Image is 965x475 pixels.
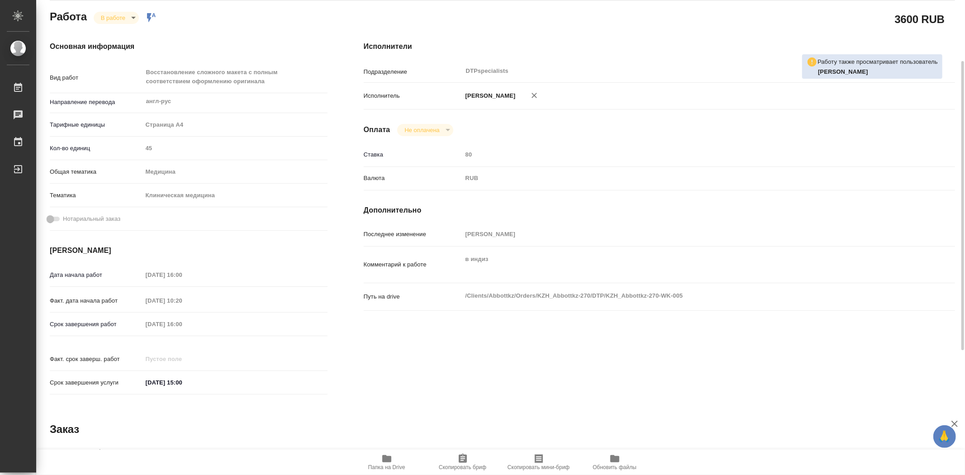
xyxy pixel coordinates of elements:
[524,85,544,105] button: Удалить исполнителя
[364,41,955,52] h4: Исполнители
[143,164,328,180] div: Медицина
[577,450,653,475] button: Обновить файлы
[364,124,390,135] h4: Оплата
[933,425,956,448] button: 🙏
[364,260,462,269] p: Комментарий к работе
[397,124,453,136] div: В работе
[462,91,516,100] p: [PERSON_NAME]
[364,67,462,76] p: Подразделение
[364,150,462,159] p: Ставка
[462,252,906,276] textarea: в индиз
[143,117,328,133] div: Страница А4
[50,245,328,256] h4: [PERSON_NAME]
[50,8,87,24] h2: Работа
[364,91,462,100] p: Исполнитель
[368,464,405,470] span: Папка на Drive
[937,427,952,446] span: 🙏
[364,230,462,239] p: Последнее изменение
[143,294,222,307] input: Пустое поле
[63,214,120,223] span: Нотариальный заказ
[50,98,143,107] p: Направление перевода
[364,174,462,183] p: Валюта
[50,73,143,82] p: Вид работ
[143,268,222,281] input: Пустое поле
[50,378,143,387] p: Срок завершения услуги
[143,318,222,331] input: Пустое поле
[508,464,570,470] span: Скопировать мини-бриф
[364,292,462,301] p: Путь на drive
[143,142,328,155] input: Пустое поле
[462,288,906,304] textarea: /Clients/Abbottkz/Orders/KZH_Abbottkz-270/DTP/KZH_Abbottkz-270-WK-005
[50,447,328,458] h4: Основная информация
[50,422,79,437] h2: Заказ
[50,41,328,52] h4: Основная информация
[50,120,143,129] p: Тарифные единицы
[50,167,143,176] p: Общая тематика
[143,188,328,203] div: Клиническая медицина
[501,450,577,475] button: Скопировать мини-бриф
[143,352,222,366] input: Пустое поле
[94,12,139,24] div: В работе
[364,447,955,458] h4: Дополнительно
[50,320,143,329] p: Срок завершения работ
[50,355,143,364] p: Факт. срок заверш. работ
[364,205,955,216] h4: Дополнительно
[439,464,486,470] span: Скопировать бриф
[50,271,143,280] p: Дата начала работ
[895,11,945,27] h2: 3600 RUB
[462,171,906,186] div: RUB
[50,296,143,305] p: Факт. дата начала работ
[98,14,128,22] button: В работе
[143,376,222,389] input: ✎ Введи что-нибудь
[402,126,442,134] button: Не оплачена
[349,450,425,475] button: Папка на Drive
[462,148,906,161] input: Пустое поле
[462,228,906,241] input: Пустое поле
[50,191,143,200] p: Тематика
[593,464,637,470] span: Обновить файлы
[818,57,938,66] p: Работу также просматривает пользователь
[425,450,501,475] button: Скопировать бриф
[50,144,143,153] p: Кол-во единиц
